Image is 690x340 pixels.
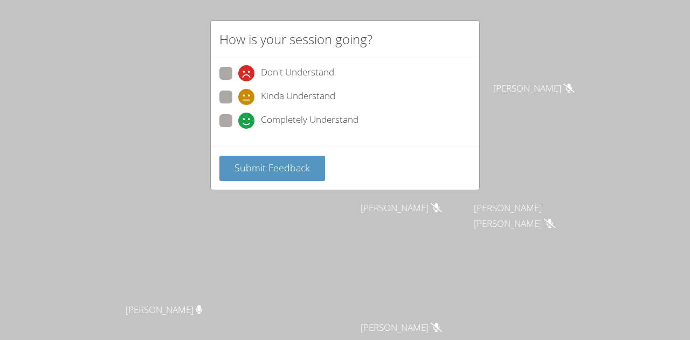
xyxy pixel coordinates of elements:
span: Completely Understand [261,113,358,129]
span: Kinda Understand [261,89,335,105]
button: Submit Feedback [219,156,325,181]
h2: How is your session going? [219,30,372,49]
span: Don't Understand [261,65,334,81]
span: Submit Feedback [234,161,310,174]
